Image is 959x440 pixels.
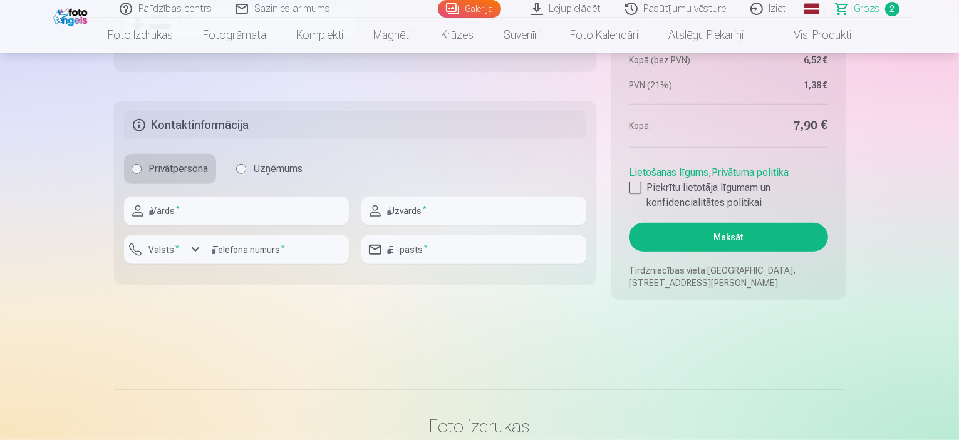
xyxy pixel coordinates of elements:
a: Visi produkti [759,18,866,53]
dt: PVN (21%) [629,79,722,91]
span: 2 [885,2,899,16]
a: Privātuma politika [712,166,789,178]
input: Uzņēmums [236,164,246,174]
h3: Foto izdrukas [124,415,836,437]
label: Valsts [144,243,185,256]
dd: 1,38 € [735,79,828,91]
img: /fa1 [53,5,91,26]
dt: Kopā (bez PVN) [629,54,722,66]
p: Tirdzniecības vieta [GEOGRAPHIC_DATA], [STREET_ADDRESS][PERSON_NAME] [629,264,827,289]
button: Valsts* [124,235,205,264]
label: Uzņēmums [229,154,311,184]
label: Piekrītu lietotāja līgumam un konfidencialitātes politikai [629,180,827,210]
dt: Kopā [629,117,722,135]
dd: 6,52 € [735,54,828,66]
a: Foto kalendāri [555,18,653,53]
label: Privātpersona [124,154,216,184]
a: Foto izdrukas [93,18,188,53]
button: Maksāt [629,223,827,252]
h5: Kontaktinformācija [124,111,587,139]
a: Lietošanas līgums [629,166,708,178]
a: Suvenīri [489,18,555,53]
dd: 7,90 € [735,117,828,135]
input: Privātpersona [132,164,142,174]
a: Magnēti [358,18,426,53]
a: Krūzes [426,18,489,53]
a: Komplekti [281,18,358,53]
a: Fotogrāmata [188,18,281,53]
span: Grozs [854,1,880,16]
a: Atslēgu piekariņi [653,18,759,53]
div: , [629,160,827,210]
